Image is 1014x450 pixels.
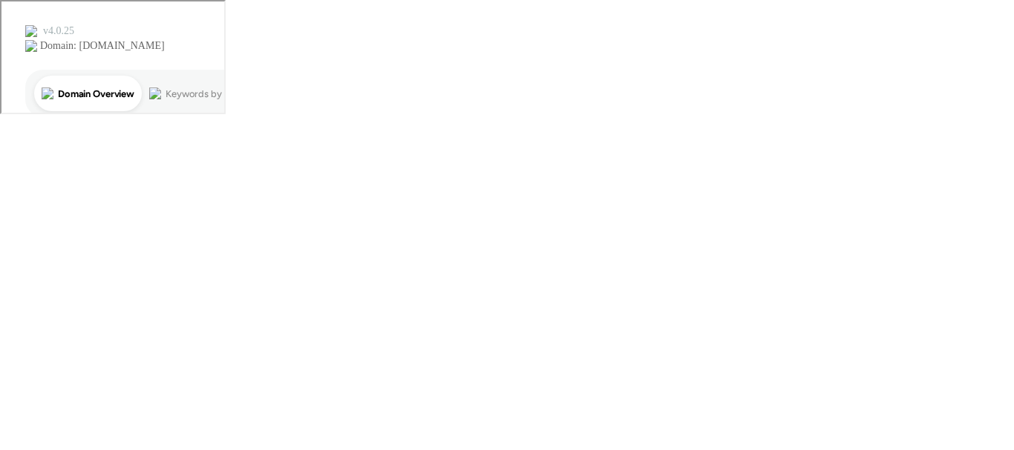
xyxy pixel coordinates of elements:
div: Keywords by Traffic [164,87,250,97]
div: Domain: [DOMAIN_NAME] [39,39,163,50]
img: website_grey.svg [24,39,36,50]
img: tab_keywords_by_traffic_grey.svg [148,86,160,98]
div: Domain Overview [56,87,133,97]
img: tab_domain_overview_orange.svg [40,86,52,98]
div: v 4.0.25 [42,24,73,36]
img: logo_orange.svg [24,24,36,36]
